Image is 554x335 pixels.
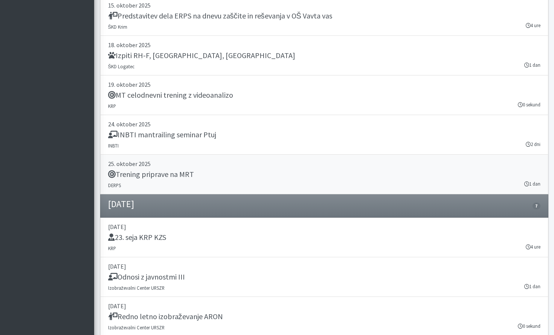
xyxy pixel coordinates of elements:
[108,233,166,242] h5: 23. seja KRP KZS
[108,120,540,129] p: 24. oktober 2025
[108,24,128,30] small: ŠKD Krim
[100,218,548,257] a: [DATE] 23. seja KRP KZS KRP 4 ure
[108,170,194,179] h5: Trening priprave na MRT
[524,61,540,69] small: 1 dan
[108,130,216,139] h5: INBTI mantrailing seminar Ptuj
[108,324,165,330] small: Izobraževalni Center URSZR
[100,75,548,115] a: 19. oktober 2025 MT celodnevni trening z videoanalizo KRP 0 sekund
[108,182,121,188] small: DERPS
[108,301,540,310] p: [DATE]
[108,51,295,60] h5: Izpiti RH-F, [GEOGRAPHIC_DATA], [GEOGRAPHIC_DATA]
[108,103,116,109] small: KRP
[108,312,223,321] h5: Redno letno izobraževanje ARON
[108,262,540,271] p: [DATE]
[108,91,233,100] h5: MT celodnevni trening z videoanalizo
[524,283,540,290] small: 1 dan
[108,222,540,231] p: [DATE]
[100,36,548,75] a: 18. oktober 2025 Izpiti RH-F, [GEOGRAPHIC_DATA], [GEOGRAPHIC_DATA] ŠKD Logatec 1 dan
[108,1,540,10] p: 15. oktober 2025
[526,243,540,250] small: 4 ure
[108,80,540,89] p: 19. oktober 2025
[108,285,165,291] small: Izobraževalni Center URSZR
[100,155,548,194] a: 25. oktober 2025 Trening priprave na MRT DERPS 1 dan
[518,323,540,330] small: 0 sekund
[108,245,116,251] small: KRP
[100,115,548,155] a: 24. oktober 2025 INBTI mantrailing seminar Ptuj INBTI 2 dni
[108,199,134,210] h4: [DATE]
[108,63,135,69] small: ŠKD Logatec
[108,159,540,168] p: 25. oktober 2025
[526,22,540,29] small: 4 ure
[518,101,540,108] small: 0 sekund
[108,11,332,20] h5: Predstavitev dela ERPS na dnevu zaščite in reševanja v OŠ Vavta vas
[108,143,119,149] small: INBTI
[526,141,540,148] small: 2 dni
[100,257,548,297] a: [DATE] Odnosi z javnostmi III Izobraževalni Center URSZR 1 dan
[533,203,540,209] span: 7
[524,180,540,187] small: 1 dan
[108,272,185,281] h5: Odnosi z javnostmi III
[108,40,540,49] p: 18. oktober 2025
